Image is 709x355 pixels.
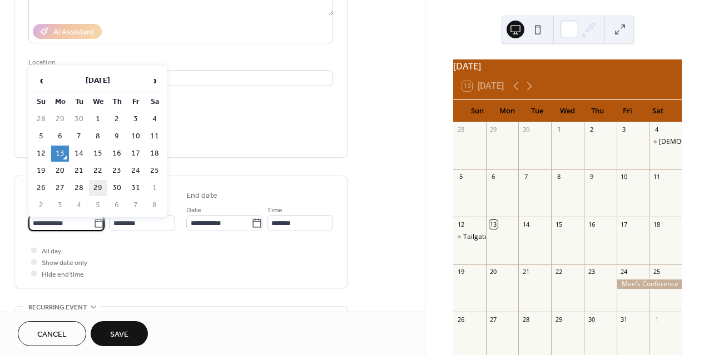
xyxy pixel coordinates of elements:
[522,220,530,228] div: 14
[267,204,282,216] span: Time
[522,268,530,276] div: 21
[620,315,628,323] div: 31
[554,126,563,134] div: 1
[617,279,682,289] div: Men's Conference
[146,180,163,196] td: 1
[489,268,498,276] div: 20
[554,268,563,276] div: 22
[127,197,145,213] td: 7
[51,163,69,179] td: 20
[489,220,498,228] div: 13
[51,146,69,162] td: 13
[70,128,88,144] td: 7
[620,220,628,228] div: 17
[108,111,126,127] td: 2
[522,126,530,134] div: 30
[652,173,661,181] div: 11
[463,232,512,242] div: Tailgate [DATE]
[489,126,498,134] div: 29
[552,100,582,122] div: Wed
[146,197,163,213] td: 8
[127,111,145,127] td: 3
[33,69,49,92] span: ‹
[91,321,148,346] button: Save
[51,128,69,144] td: 6
[457,268,465,276] div: 19
[70,111,88,127] td: 30
[457,126,465,134] div: 28
[51,197,69,213] td: 3
[587,220,596,228] div: 16
[89,111,107,127] td: 1
[32,180,50,196] td: 26
[457,315,465,323] div: 26
[127,180,145,196] td: 31
[127,163,145,179] td: 24
[108,197,126,213] td: 6
[127,146,145,162] td: 17
[42,269,84,281] span: Hide end time
[70,163,88,179] td: 21
[146,128,163,144] td: 11
[32,163,50,179] td: 19
[89,197,107,213] td: 5
[127,128,145,144] td: 10
[652,268,661,276] div: 25
[457,173,465,181] div: 5
[89,146,107,162] td: 15
[453,232,486,242] div: Tailgate Sunday
[51,180,69,196] td: 27
[457,220,465,228] div: 12
[583,100,613,122] div: Thu
[32,94,50,110] th: Su
[554,173,563,181] div: 8
[108,146,126,162] td: 16
[42,257,87,269] span: Show date only
[32,197,50,213] td: 2
[652,315,661,323] div: 1
[51,111,69,127] td: 29
[28,57,331,68] div: Location
[89,128,107,144] td: 8
[146,146,163,162] td: 18
[89,94,107,110] th: We
[70,197,88,213] td: 4
[146,94,163,110] th: Sa
[522,315,530,323] div: 28
[554,220,563,228] div: 15
[51,94,69,110] th: Mo
[70,146,88,162] td: 14
[42,246,61,257] span: All day
[462,100,492,122] div: Sun
[70,94,88,110] th: Tu
[587,268,596,276] div: 23
[146,163,163,179] td: 25
[620,268,628,276] div: 24
[649,137,682,147] div: Gospel Outreach
[492,100,522,122] div: Mon
[51,69,145,93] th: [DATE]
[127,94,145,110] th: Fr
[32,146,50,162] td: 12
[587,315,596,323] div: 30
[28,302,87,313] span: Recurring event
[108,94,126,110] th: Th
[108,163,126,179] td: 23
[643,100,673,122] div: Sat
[489,173,498,181] div: 6
[32,111,50,127] td: 28
[70,180,88,196] td: 28
[37,329,67,341] span: Cancel
[89,163,107,179] td: 22
[652,220,661,228] div: 18
[108,128,126,144] td: 9
[186,204,201,216] span: Date
[110,329,128,341] span: Save
[18,321,86,346] button: Cancel
[587,126,596,134] div: 2
[522,100,552,122] div: Tue
[186,190,217,202] div: End date
[554,315,563,323] div: 29
[587,173,596,181] div: 9
[108,180,126,196] td: 30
